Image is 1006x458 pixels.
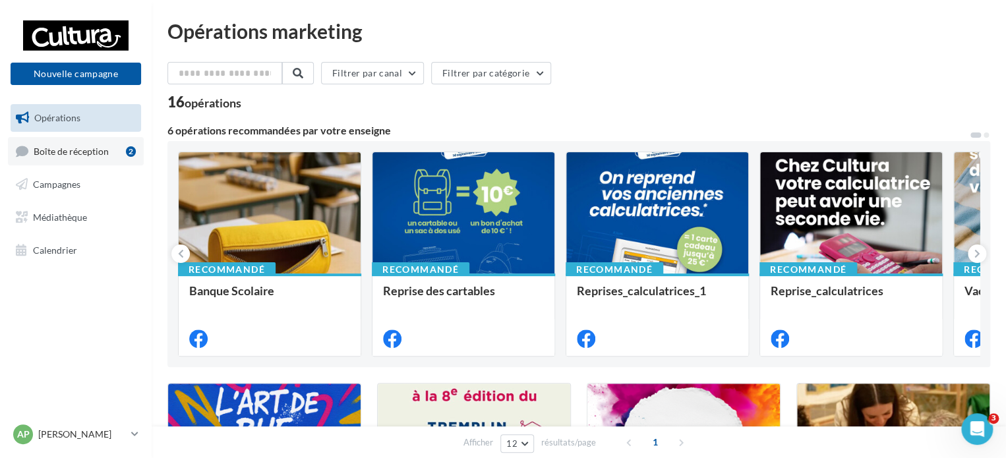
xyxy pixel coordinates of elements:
[566,262,663,277] div: Recommandé
[771,283,883,298] span: Reprise_calculatrices
[17,428,30,441] span: AP
[167,21,990,41] div: Opérations marketing
[645,432,666,453] span: 1
[178,262,276,277] div: Recommandé
[8,204,144,231] a: Médiathèque
[577,283,706,298] span: Reprises_calculatrices_1
[167,95,241,109] div: 16
[185,97,241,109] div: opérations
[372,262,469,277] div: Recommandé
[506,438,518,449] span: 12
[34,145,109,156] span: Boîte de réception
[383,283,495,298] span: Reprise des cartables
[11,63,141,85] button: Nouvelle campagne
[988,413,999,424] span: 3
[167,125,969,136] div: 6 opérations recommandées par votre enseigne
[8,237,144,264] a: Calendrier
[34,112,80,123] span: Opérations
[961,413,993,445] iframe: Intercom live chat
[33,179,80,190] span: Campagnes
[759,262,857,277] div: Recommandé
[11,422,141,447] a: AP [PERSON_NAME]
[321,62,424,84] button: Filtrer par canal
[541,436,596,449] span: résultats/page
[38,428,126,441] p: [PERSON_NAME]
[431,62,551,84] button: Filtrer par catégorie
[500,434,534,453] button: 12
[463,436,493,449] span: Afficher
[33,212,87,223] span: Médiathèque
[33,244,77,255] span: Calendrier
[8,171,144,198] a: Campagnes
[8,137,144,165] a: Boîte de réception2
[189,283,274,298] span: Banque Scolaire
[126,146,136,157] div: 2
[8,104,144,132] a: Opérations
